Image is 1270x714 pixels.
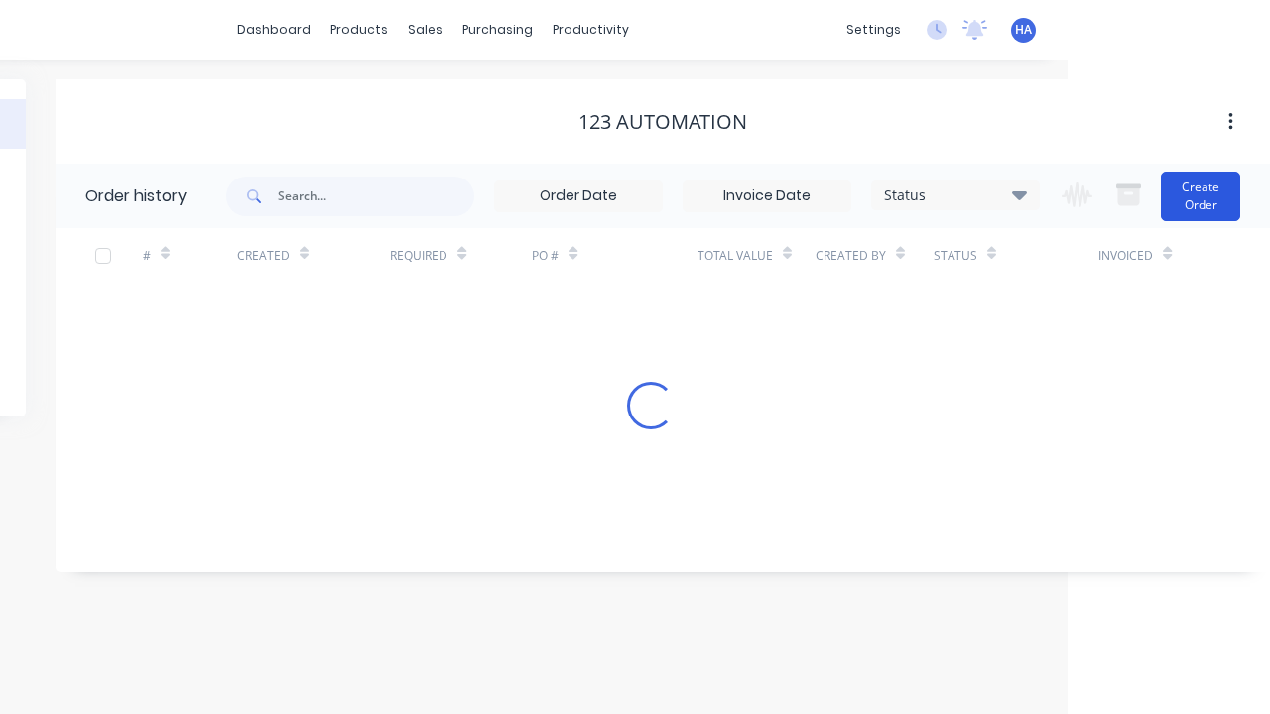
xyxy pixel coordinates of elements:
div: Created By [816,228,934,283]
a: dashboard [227,15,320,45]
input: Order Date [495,181,662,211]
div: # [143,228,237,283]
div: Total Value [698,228,816,283]
button: Create Order [1161,172,1240,221]
div: PO # [532,228,698,283]
div: Required [390,228,532,283]
div: Created [237,228,391,283]
div: Status [934,228,1099,283]
div: Required [390,247,447,265]
div: Total Value [698,247,773,265]
div: purchasing [452,15,543,45]
div: sales [398,15,452,45]
div: Status [872,184,1039,206]
div: Created By [816,247,886,265]
div: # [143,247,151,265]
input: Search... [278,177,474,216]
div: Order history [85,184,187,208]
div: productivity [543,15,639,45]
div: Created [237,247,290,265]
div: PO # [532,247,559,265]
div: Status [934,247,977,265]
div: Invoiced [1098,228,1193,283]
div: settings [836,15,911,45]
div: 123 Automation [578,110,747,134]
span: HA [1015,21,1032,39]
div: Invoiced [1098,247,1153,265]
div: products [320,15,398,45]
input: Invoice Date [684,181,850,211]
